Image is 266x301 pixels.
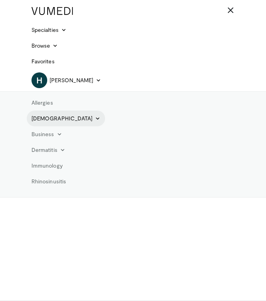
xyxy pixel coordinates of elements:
[27,111,105,126] a: [DEMOGRAPHIC_DATA]
[50,76,93,84] span: [PERSON_NAME]
[27,54,59,69] a: Favorites
[31,72,101,88] a: H [PERSON_NAME]
[31,72,47,88] span: H
[27,142,70,158] a: Dermatitis
[27,174,71,189] a: Rhinosinusitis
[27,158,67,174] a: Immunology
[31,7,73,15] img: VuMedi Logo
[27,22,71,38] a: Specialties
[27,95,58,111] a: Allergies
[27,126,67,142] a: Business
[27,38,63,54] a: Browse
